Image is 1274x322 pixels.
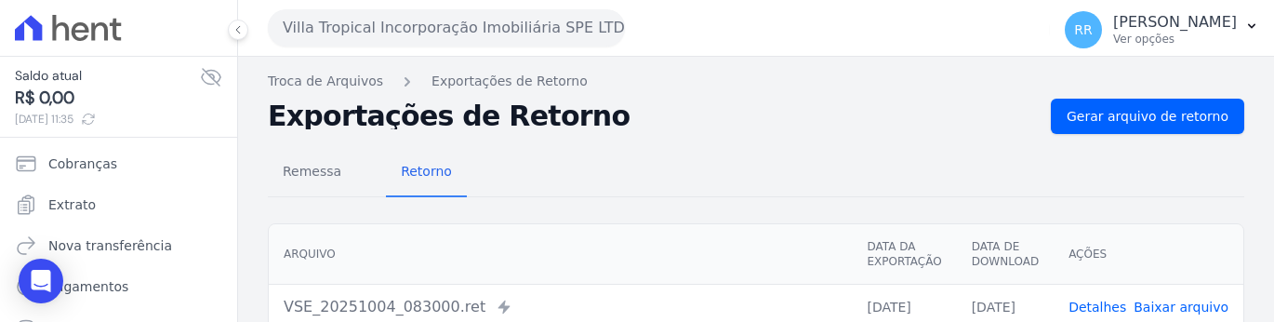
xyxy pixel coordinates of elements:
nav: Breadcrumb [268,72,1244,91]
div: VSE_20251004_083000.ret [284,296,837,318]
div: Open Intercom Messenger [19,259,63,303]
a: Pagamentos [7,268,230,305]
a: Gerar arquivo de retorno [1051,99,1244,134]
a: Nova transferência [7,227,230,264]
button: RR [PERSON_NAME] Ver opções [1050,4,1274,56]
span: Cobranças [48,154,117,173]
th: Ações [1054,224,1243,285]
span: [DATE] 11:35 [15,111,200,127]
span: Pagamentos [48,277,128,296]
a: Troca de Arquivos [268,72,383,91]
button: Villa Tropical Incorporação Imobiliária SPE LTDA [268,9,625,47]
p: [PERSON_NAME] [1113,13,1237,32]
a: Exportações de Retorno [431,72,588,91]
th: Data de Download [957,224,1054,285]
span: RR [1074,23,1092,36]
a: Retorno [386,149,467,197]
span: R$ 0,00 [15,86,200,111]
span: Saldo atual [15,66,200,86]
span: Nova transferência [48,236,172,255]
th: Data da Exportação [852,224,956,285]
a: Baixar arquivo [1134,300,1228,315]
span: Retorno [390,153,463,190]
span: Gerar arquivo de retorno [1067,107,1228,126]
a: Detalhes [1068,300,1126,315]
span: Extrato [48,195,96,214]
a: Cobranças [7,145,230,182]
p: Ver opções [1113,32,1237,47]
a: Remessa [268,149,356,197]
th: Arquivo [269,224,852,285]
h2: Exportações de Retorno [268,103,1036,129]
a: Extrato [7,186,230,223]
span: Remessa [272,153,352,190]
